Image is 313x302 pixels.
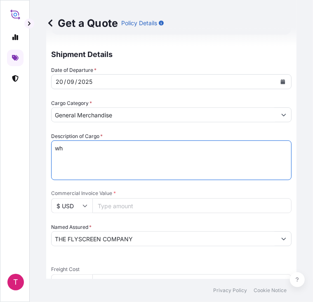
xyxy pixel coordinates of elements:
[213,287,247,294] a: Privacy Policy
[254,287,287,294] a: Cookie Notice
[51,41,292,66] p: Shipment Details
[51,99,92,107] label: Cargo Category
[52,107,276,122] input: Select a commodity type
[276,107,291,122] button: Show suggestions
[51,266,292,273] span: Freight Cost
[64,77,66,87] div: /
[52,231,276,246] input: Full name
[51,190,292,197] span: Commercial Invoice Value
[46,17,118,30] p: Get a Quote
[66,77,75,87] div: month,
[51,66,96,74] span: Date of Departure
[77,77,93,87] div: year,
[121,19,157,27] p: Policy Details
[276,75,289,88] button: Calendar
[75,77,77,87] div: /
[92,274,292,289] input: Enter amount
[92,198,292,213] input: Type amount
[51,132,103,140] label: Description of Cargo
[13,278,18,286] span: T
[51,223,92,231] label: Named Assured
[276,231,291,246] button: Show suggestions
[55,77,64,87] div: day,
